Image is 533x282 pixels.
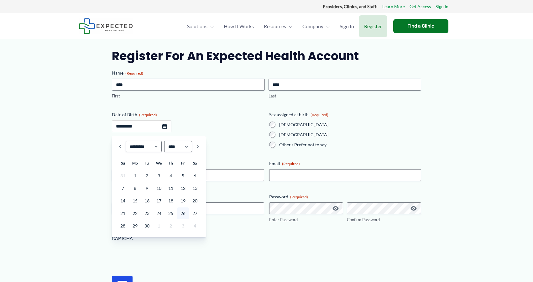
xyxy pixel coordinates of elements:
a: 28 [117,220,128,232]
h2: Register for an Expected Health Account [112,48,421,64]
a: 29 [129,220,141,232]
a: 6 [189,170,201,182]
label: Enter Password [269,217,343,223]
select: Select month [126,141,162,152]
a: Find a Clinic [393,19,448,33]
span: 1 [153,220,165,232]
span: (Required) [282,161,300,166]
label: Last [269,93,421,99]
button: Show Password [332,205,339,212]
label: CAPTCHA [112,235,421,242]
label: [DEMOGRAPHIC_DATA] [279,122,421,128]
a: 7 [117,182,128,194]
a: 1 [129,170,141,182]
legend: Sex assigned at birth [269,112,328,118]
legend: Password [269,194,308,200]
a: 24 [153,207,165,219]
a: 5 [177,170,189,182]
a: 20 [189,195,201,207]
a: SolutionsMenu Toggle [182,15,219,37]
span: How It Works [224,15,254,37]
a: 10 [153,182,165,194]
span: 2 [165,220,176,232]
a: 12 [177,182,189,194]
span: Menu Toggle [207,15,214,37]
a: 4 [165,170,176,182]
a: 21 [117,207,128,219]
a: Register [359,15,387,37]
span: Menu Toggle [323,15,330,37]
span: Sign In [340,15,354,37]
span: Company [302,15,323,37]
a: CompanyMenu Toggle [297,15,335,37]
a: How It Works [219,15,259,37]
label: Other / Prefer not to say [279,142,421,148]
span: 3 [177,220,189,232]
label: Email [269,160,421,167]
a: Prev [117,141,123,152]
a: 25 [165,207,176,219]
span: Register [364,15,382,37]
button: Show Password [410,205,417,212]
span: 31 [117,170,128,182]
span: Sunday [121,161,125,165]
a: 8 [129,182,141,194]
iframe: reCAPTCHA [112,244,207,269]
span: (Required) [290,195,308,199]
strong: Providers, Clinics, and Staff: [323,4,378,9]
a: 22 [129,207,141,219]
nav: Primary Site Navigation [182,15,387,37]
a: 2 [141,170,153,182]
span: Friday [181,161,185,165]
select: Select year [164,141,192,152]
a: 13 [189,182,201,194]
a: 30 [141,220,153,232]
span: (Required) [139,112,157,117]
span: 4 [189,220,201,232]
span: Saturday [193,161,197,165]
a: Sign In [436,3,448,11]
span: Resources [264,15,286,37]
label: Confirm Password [347,217,421,223]
a: 3 [153,170,165,182]
a: Sign In [335,15,359,37]
a: 19 [177,195,189,207]
a: Next [195,141,201,152]
span: Wednesday [156,161,162,165]
span: Tuesday [145,161,149,165]
span: (Required) [311,112,328,117]
a: Learn More [382,3,405,11]
span: Monday [132,161,138,165]
a: 9 [141,182,153,194]
span: (Required) [125,71,143,76]
img: Expected Healthcare Logo - side, dark font, small [79,18,133,34]
a: 11 [165,182,176,194]
label: First [112,93,264,99]
legend: Name [112,70,143,76]
a: 18 [165,195,176,207]
a: 26 [177,207,189,219]
span: Solutions [187,15,207,37]
a: 17 [153,195,165,207]
a: 15 [129,195,141,207]
a: ResourcesMenu Toggle [259,15,297,37]
a: 23 [141,207,153,219]
a: 14 [117,195,128,207]
span: Thursday [169,161,173,165]
a: Get Access [410,3,431,11]
label: [DEMOGRAPHIC_DATA] [279,132,421,138]
a: 16 [141,195,153,207]
a: 27 [189,207,201,219]
label: Date of Birth [112,112,264,118]
span: Menu Toggle [286,15,292,37]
